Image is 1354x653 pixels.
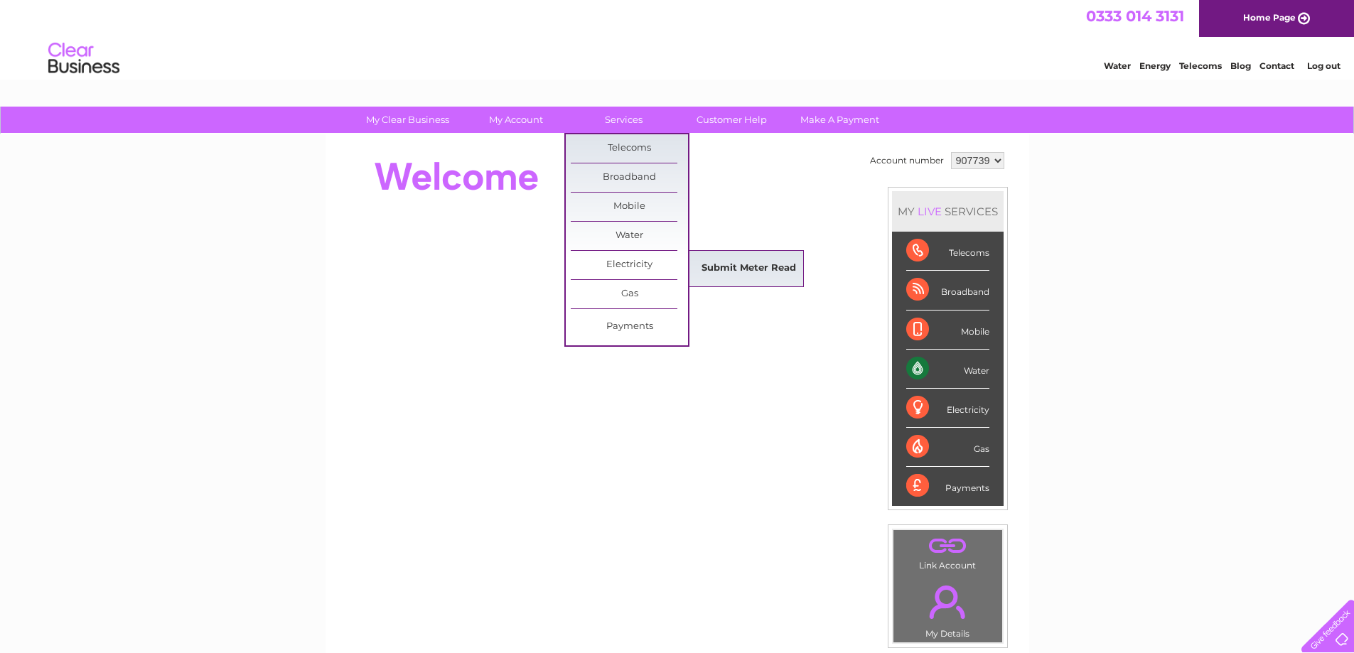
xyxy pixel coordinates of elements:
[1259,60,1294,71] a: Contact
[897,534,999,558] a: .
[565,107,682,133] a: Services
[1179,60,1222,71] a: Telecoms
[1104,60,1131,71] a: Water
[571,193,688,221] a: Mobile
[349,107,466,133] a: My Clear Business
[906,467,989,505] div: Payments
[781,107,898,133] a: Make A Payment
[906,428,989,467] div: Gas
[1139,60,1171,71] a: Energy
[673,107,790,133] a: Customer Help
[457,107,574,133] a: My Account
[1086,7,1184,25] a: 0333 014 3131
[1230,60,1251,71] a: Blog
[915,205,945,218] div: LIVE
[906,232,989,271] div: Telecoms
[342,8,1014,69] div: Clear Business is a trading name of Verastar Limited (registered in [GEOGRAPHIC_DATA] No. 3667643...
[571,222,688,250] a: Water
[897,577,999,627] a: .
[906,271,989,310] div: Broadband
[893,573,1003,643] td: My Details
[690,254,807,283] a: Submit Meter Read
[906,350,989,389] div: Water
[892,191,1004,232] div: MY SERVICES
[571,280,688,308] a: Gas
[571,134,688,163] a: Telecoms
[893,529,1003,574] td: Link Account
[1307,60,1340,71] a: Log out
[571,313,688,341] a: Payments
[48,37,120,80] img: logo.png
[906,311,989,350] div: Mobile
[571,163,688,192] a: Broadband
[571,251,688,279] a: Electricity
[906,389,989,428] div: Electricity
[866,149,947,173] td: Account number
